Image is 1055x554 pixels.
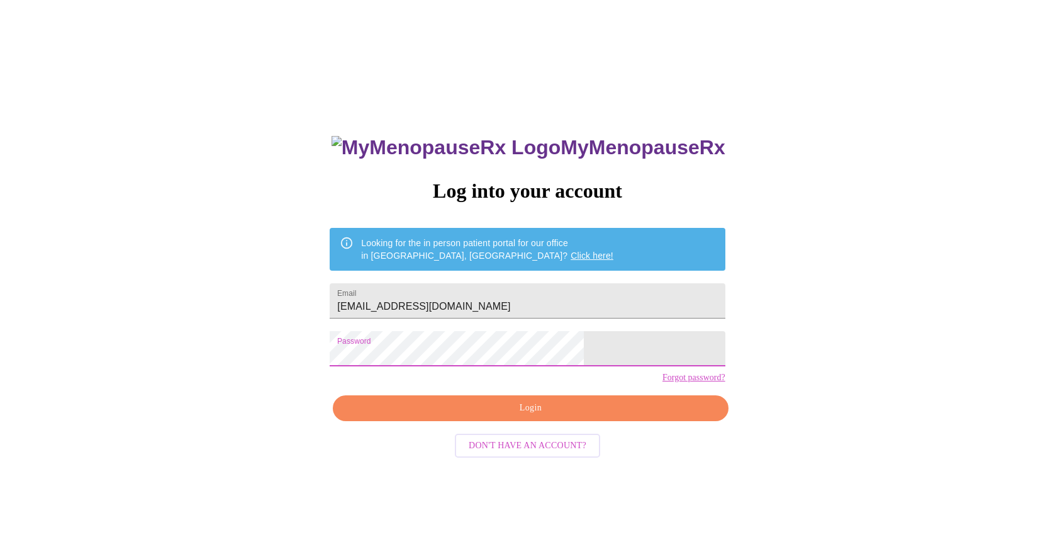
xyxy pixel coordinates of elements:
[571,251,613,261] a: Click here!
[469,438,586,454] span: Don't have an account?
[455,434,600,458] button: Don't have an account?
[662,373,725,383] a: Forgot password?
[332,136,725,159] h3: MyMenopauseRx
[330,179,725,203] h3: Log into your account
[361,232,613,267] div: Looking for the in person patient portal for our office in [GEOGRAPHIC_DATA], [GEOGRAPHIC_DATA]?
[452,439,603,449] a: Don't have an account?
[347,400,713,416] span: Login
[333,395,728,421] button: Login
[332,136,561,159] img: MyMenopauseRx Logo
